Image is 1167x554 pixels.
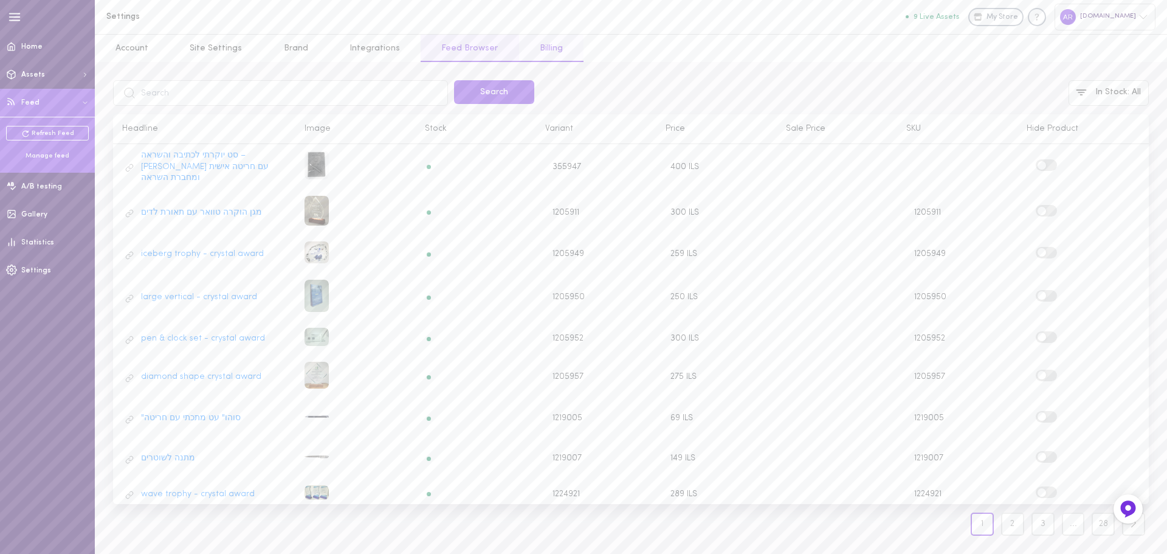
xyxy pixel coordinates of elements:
[536,123,656,134] div: Variant
[1088,513,1118,536] a: 28
[21,239,54,246] span: Statistics
[670,249,697,258] span: 259 ILS
[33,71,43,80] img: tab_domain_overview_orange.svg
[134,72,205,80] div: Keywords by Traffic
[416,123,536,134] div: Stock
[121,71,131,80] img: tab_keywords_by_traffic_grey.svg
[141,489,255,500] a: wave trophy - crystal award
[670,162,699,171] span: 400 ILS
[553,453,582,464] span: 1219007
[21,211,47,218] span: Gallery
[454,80,534,104] button: Search
[1017,123,1138,134] div: Hide Product
[670,372,697,381] span: 275 ILS
[914,454,943,463] span: 1219007
[670,334,699,343] span: 300 ILS
[906,13,968,21] a: 9 Live Assets
[141,249,264,260] a: iceberg trophy - crystal award
[986,12,1018,23] span: My Store
[553,489,580,500] span: 1224921
[141,150,286,184] a: סט יוקרתי לכתיבה והשראה – [PERSON_NAME] עם חריטה אישית ומחברת השראה
[263,35,329,62] a: Brand
[19,32,29,41] img: website_grey.svg
[1119,500,1137,518] img: Feedback Button
[169,35,263,62] a: Site Settings
[553,162,581,173] span: 355947
[670,490,697,499] span: 289 ILS
[553,249,584,260] span: 1205949
[914,490,942,499] span: 1224921
[295,123,416,134] div: Image
[141,413,241,424] a: "סוהו" עט מתכתי עם חריטה
[141,207,262,218] a: מגן הוקרה טוואר עם תאורת לדים
[95,35,169,62] a: Account
[421,35,518,62] a: Feed Browser
[141,453,195,464] a: מתנה לשוטרים
[21,267,51,274] span: Settings
[113,80,448,106] input: Search
[914,293,946,302] span: 1205950
[1092,513,1115,536] a: 28
[656,123,777,134] div: Price
[1055,4,1155,30] div: [DOMAIN_NAME]
[1069,80,1149,106] button: In Stock: All
[34,19,60,29] div: v 4.0.25
[1028,8,1046,26] div: Knowledge center
[32,32,134,41] div: Domain: [DOMAIN_NAME]
[106,12,307,21] h1: Settings
[553,413,582,424] span: 1219005
[21,99,40,106] span: Feed
[21,71,45,78] span: Assets
[141,372,261,383] a: diamond shape crystal award
[6,151,89,161] div: Manage feed
[670,208,699,217] span: 300 ILS
[141,333,265,344] a: pen & clock set - crystal award
[897,123,1017,134] div: SKU
[1028,513,1058,536] a: 3
[141,292,257,303] a: large vertical - crystal award
[1031,513,1055,536] a: 3
[914,414,944,423] span: 1219005
[906,13,960,21] button: 9 Live Assets
[519,35,583,62] a: Billing
[1062,513,1085,536] a: ...
[971,513,994,536] a: 1
[670,454,695,463] span: 149 ILS
[113,123,295,134] div: Headline
[914,249,946,258] span: 1205949
[21,183,62,190] span: A/B testing
[553,207,579,218] span: 1205911
[46,72,109,80] div: Domain Overview
[19,19,29,29] img: logo_orange.svg
[967,513,997,536] a: 1
[553,333,583,344] span: 1205952
[1001,513,1024,536] a: 2
[21,43,43,50] span: Home
[777,123,897,134] div: Sale Price
[670,293,698,302] span: 250 ILS
[914,208,941,217] span: 1205911
[6,126,89,140] a: Refresh Feed
[914,334,945,343] span: 1205952
[968,8,1024,26] a: My Store
[553,292,585,303] span: 1205950
[914,372,945,381] span: 1205957
[670,414,693,423] span: 69 ILS
[553,372,583,383] span: 1205957
[997,513,1028,536] a: 2
[329,35,421,62] a: Integrations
